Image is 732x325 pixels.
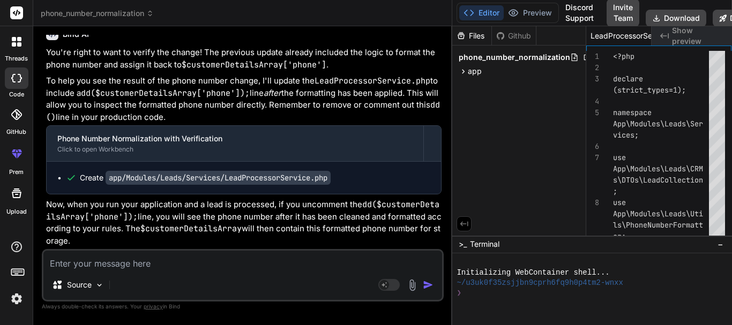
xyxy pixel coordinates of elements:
[57,133,413,144] div: Phone Number Normalization with Verification
[613,198,626,207] span: use
[57,145,413,154] div: Click to open Workbench
[586,73,599,85] div: 3
[586,152,599,163] div: 7
[586,62,599,73] div: 2
[459,5,504,20] button: Editor
[46,75,442,123] p: To help you see the result of the phone number change, I'll update the to include a line the form...
[6,127,26,137] label: GitHub
[613,51,634,61] span: <?php
[182,59,326,70] code: $customerDetailsArray['phone']
[613,108,652,117] span: namespace
[42,301,444,312] p: Always double-check its answers. Your in Bind
[457,268,609,278] span: Initializing WebContainer shell...
[106,171,331,185] code: app/Modules/Leads/Services/LeadProcessorService.php
[613,119,703,129] span: App\Modules\Leads\Ser
[613,175,703,185] span: s\DTOs\LeadCollection
[452,31,491,41] div: Files
[586,197,599,208] div: 8
[613,209,703,218] span: App\Modules\Leads\Uti
[613,130,639,140] span: vices;
[586,96,599,107] div: 4
[613,231,626,241] span: er;
[586,141,599,152] div: 6
[591,31,671,41] span: LeadProcessorService.php
[9,168,24,177] label: prem
[459,239,467,250] span: >_
[457,288,462,298] span: ❯
[46,47,442,71] p: You're right to want to verify the change! The previous update already included the logic to form...
[81,88,250,99] code: dd($customerDetailsArray['phone']);
[492,31,536,41] div: Github
[95,281,104,290] img: Pick Models
[504,5,556,20] button: Preview
[613,186,617,196] span: ;
[5,54,28,63] label: threads
[144,303,163,309] span: privacy
[423,279,434,290] img: icon
[672,25,723,47] span: Show preview
[67,279,92,290] p: Source
[41,8,154,19] span: phone_number_normalization
[715,236,726,253] button: −
[613,153,626,162] span: use
[718,239,723,250] span: −
[47,126,423,161] button: Phone Number Normalization with VerificationClick to open Workbench
[140,223,242,234] code: $customerDetailsArray
[646,10,706,27] button: Download
[586,107,599,118] div: 5
[470,239,499,250] span: Terminal
[9,90,24,99] label: code
[613,85,686,95] span: (strict_types=1);
[586,51,599,62] div: 1
[264,88,281,98] em: after
[613,164,703,173] span: App\Modules\Leads\CRM
[6,207,27,216] label: Upload
[46,100,440,123] code: dd()
[613,220,703,230] span: ls\PhoneNumberFormatt
[468,66,482,77] span: app
[459,52,570,63] span: phone_number_normalization
[457,278,623,288] span: ~/u3uk0f35zsjjbn9cprh6fq9h0p4tm2-wnxx
[46,199,439,222] code: dd($customerDetailsArray['phone']);
[8,290,26,308] img: settings
[613,74,643,84] span: declare
[46,199,442,247] p: Now, when you run your application and a lead is processed, if you uncomment the line, you will s...
[80,172,331,183] div: Create
[315,75,430,86] code: LeadProcessorService.php
[406,279,419,291] img: attachment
